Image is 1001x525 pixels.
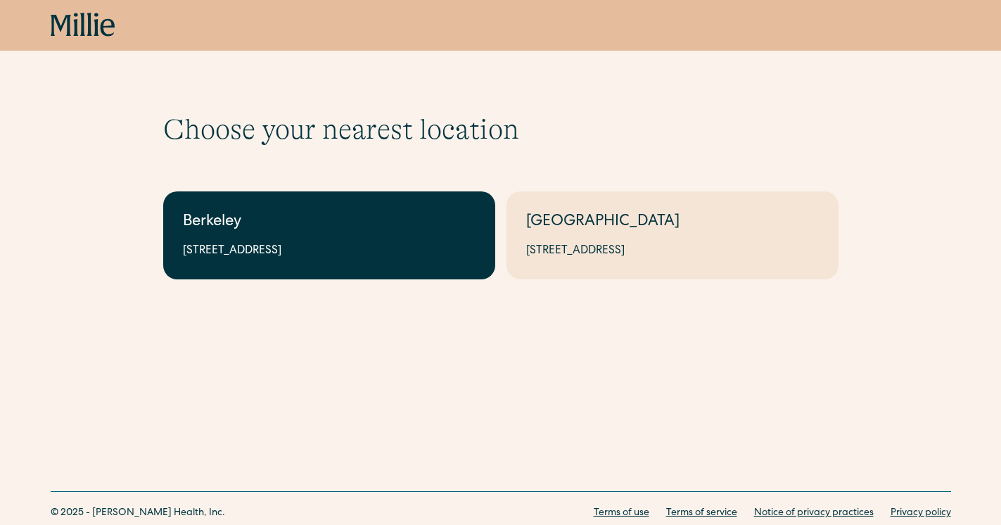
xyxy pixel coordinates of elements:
div: Berkeley [183,211,476,234]
a: Terms of use [594,506,649,521]
a: Terms of service [666,506,737,521]
a: Privacy policy [891,506,951,521]
a: [GEOGRAPHIC_DATA][STREET_ADDRESS] [506,191,839,279]
a: Notice of privacy practices [754,506,874,521]
div: © 2025 - [PERSON_NAME] Health, Inc. [51,506,225,521]
a: Berkeley[STREET_ADDRESS] [163,191,495,279]
div: [GEOGRAPHIC_DATA] [526,211,819,234]
div: [STREET_ADDRESS] [526,243,819,260]
h1: Choose your nearest location [163,113,839,146]
div: [STREET_ADDRESS] [183,243,476,260]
